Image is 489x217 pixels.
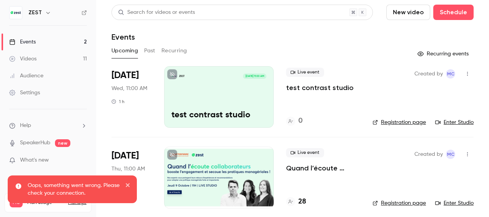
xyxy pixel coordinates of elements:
h4: 28 [298,197,306,207]
span: Created by [414,69,443,78]
a: Enter Studio [435,119,474,126]
div: Sep 17 Wed, 11:00 AM (Europe/Paris) [111,66,152,128]
a: test contrast studio [286,83,354,92]
p: ZEST [179,74,185,78]
a: Quand l’écoute collaborateurs booste l’engagement et secoue les pratiques managériales ! [286,164,360,173]
button: Past [144,45,155,57]
p: test contrast studio [171,110,266,120]
button: close [125,182,131,191]
span: MC [447,150,454,159]
span: Thu, 11:00 AM [111,165,145,173]
span: Live event [286,68,324,77]
button: Schedule [433,5,474,20]
span: Live event [286,148,324,157]
span: new [55,139,70,147]
div: Videos [9,55,37,63]
h4: 0 [298,116,303,126]
span: [DATE] [111,69,139,82]
a: 0 [286,116,303,126]
img: ZEST [10,7,22,19]
a: Enter Studio [435,199,474,207]
a: SpeakerHub [20,139,50,147]
li: help-dropdown-opener [9,122,87,130]
p: Oops, something went wrong. Please check your connection. [28,182,120,197]
div: Settings [9,89,40,97]
button: New video [386,5,430,20]
iframe: Noticeable Trigger [78,157,87,164]
a: 28 [286,197,306,207]
button: Recurring events [414,48,474,60]
span: Wed, 11:00 AM [111,85,147,92]
span: What's new [20,156,49,164]
span: Help [20,122,31,130]
a: test contrast studioZEST[DATE] 11:00 AMtest contrast studio [164,66,274,128]
a: Registration page [373,199,426,207]
span: [DATE] 11:00 AM [243,73,266,79]
span: MC [447,69,454,78]
a: Registration page [373,119,426,126]
div: Events [9,38,36,46]
span: [DATE] [111,150,139,162]
div: Oct 9 Thu, 11:00 AM (Europe/Paris) [111,147,152,208]
h1: Events [111,32,135,42]
button: Upcoming [111,45,138,57]
span: Marie Cannaferina [446,69,455,78]
h6: ZEST [28,9,42,17]
span: Marie Cannaferina [446,150,455,159]
span: Created by [414,150,443,159]
div: Audience [9,72,43,80]
button: Recurring [161,45,187,57]
div: 1 h [111,98,125,105]
div: Search for videos or events [118,8,195,17]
